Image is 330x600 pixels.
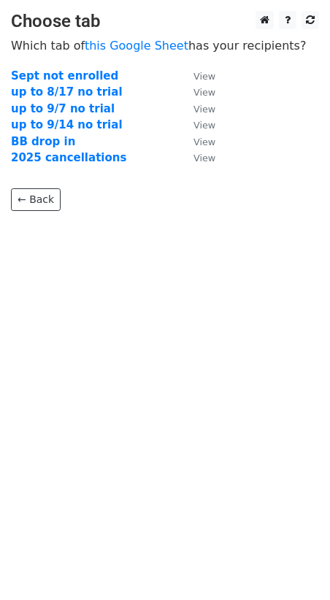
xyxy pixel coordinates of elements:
a: View [179,102,215,115]
small: View [193,120,215,131]
p: Which tab of has your recipients? [11,38,319,53]
a: View [179,135,215,148]
a: BB drop in [11,135,75,148]
a: View [179,151,215,164]
a: ← Back [11,188,61,211]
a: up to 9/14 no trial [11,118,123,131]
small: View [193,153,215,164]
a: View [179,69,215,82]
small: View [193,136,215,147]
a: View [179,118,215,131]
a: up to 8/17 no trial [11,85,123,99]
a: 2025 cancellations [11,151,126,164]
a: Sept not enrolled [11,69,118,82]
a: View [179,85,215,99]
a: up to 9/7 no trial [11,102,115,115]
small: View [193,71,215,82]
small: View [193,87,215,98]
small: View [193,104,215,115]
h3: Choose tab [11,11,319,32]
a: this Google Sheet [85,39,188,53]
